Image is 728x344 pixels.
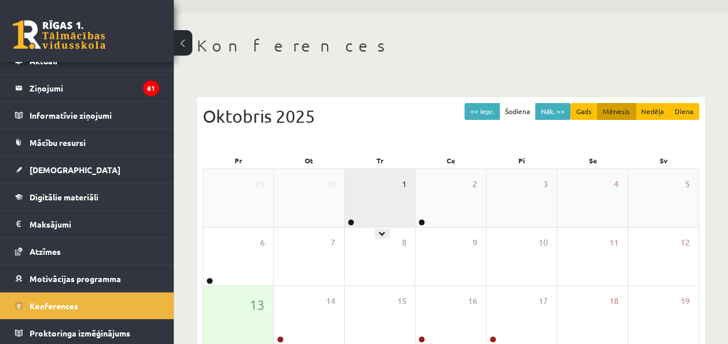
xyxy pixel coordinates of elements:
span: 4 [614,178,619,191]
span: [DEMOGRAPHIC_DATA] [30,164,120,175]
span: 15 [397,295,406,308]
div: Sv [628,152,699,169]
span: 1 [401,178,406,191]
span: 9 [473,236,477,249]
span: 10 [539,236,548,249]
button: Mēnesis [597,103,636,120]
span: Proktoringa izmēģinājums [30,328,130,338]
span: 3 [543,178,548,191]
span: 5 [685,178,690,191]
button: Nāk. >> [535,103,570,120]
div: Se [557,152,628,169]
a: Ziņojumi61 [15,75,159,101]
div: Ot [273,152,344,169]
a: Digitālie materiāli [15,184,159,210]
a: Mācību resursi [15,129,159,156]
button: Šodiena [499,103,536,120]
div: Tr [345,152,415,169]
span: 16 [468,295,477,308]
span: Mācību resursi [30,137,86,148]
a: Motivācijas programma [15,265,159,292]
span: Atzīmes [30,246,61,257]
span: 12 [681,236,690,249]
a: Atzīmes [15,238,159,265]
div: Ce [415,152,486,169]
a: Konferences [15,292,159,319]
span: 29 [255,178,265,191]
a: Rīgas 1. Tālmācības vidusskola [13,20,105,49]
span: 30 [326,178,335,191]
legend: Ziņojumi [30,75,159,101]
span: 11 [609,236,619,249]
button: Gads [570,103,598,120]
i: 61 [143,80,159,96]
span: 8 [401,236,406,249]
legend: Informatīvie ziņojumi [30,102,159,129]
span: 13 [250,295,265,314]
span: 17 [539,295,548,308]
span: 6 [260,236,265,249]
div: Pi [486,152,557,169]
a: Maksājumi [15,211,159,237]
a: Informatīvie ziņojumi [15,102,159,129]
span: 7 [331,236,335,249]
button: Diena [669,103,699,120]
div: Oktobris 2025 [203,103,699,129]
a: [DEMOGRAPHIC_DATA] [15,156,159,183]
span: 2 [473,178,477,191]
span: 19 [681,295,690,308]
button: << Iepr. [464,103,500,120]
span: Konferences [30,301,78,311]
span: 18 [609,295,619,308]
span: Motivācijas programma [30,273,121,284]
legend: Maksājumi [30,211,159,237]
div: Pr [203,152,273,169]
span: Digitālie materiāli [30,192,98,202]
span: 14 [326,295,335,308]
button: Nedēļa [635,103,670,120]
h1: Konferences [197,36,705,56]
